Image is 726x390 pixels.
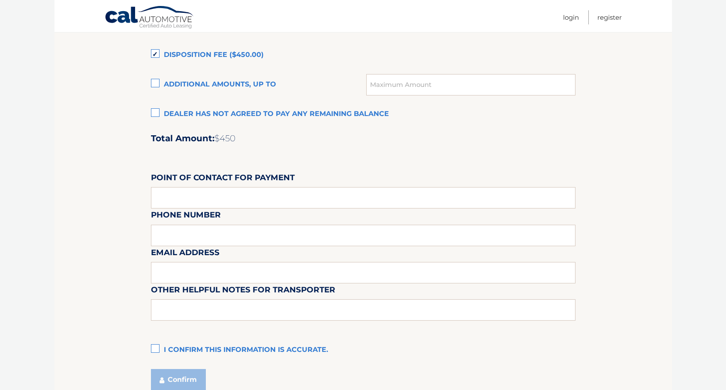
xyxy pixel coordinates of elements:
label: I confirm this information is accurate. [151,342,575,359]
a: Cal Automotive [105,6,195,30]
label: Additional amounts, up to [151,76,367,93]
label: Point of Contact for Payment [151,171,295,187]
input: Maximum Amount [366,74,575,95]
h2: Total Amount: [151,133,575,144]
label: Other helpful notes for transporter [151,283,335,299]
label: Dealer has not agreed to pay any remaining balance [151,106,575,123]
label: Email Address [151,246,220,262]
label: Disposition Fee ($450.00) [151,47,575,64]
a: Login [563,10,579,24]
a: Register [597,10,622,24]
span: $450 [214,133,235,143]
